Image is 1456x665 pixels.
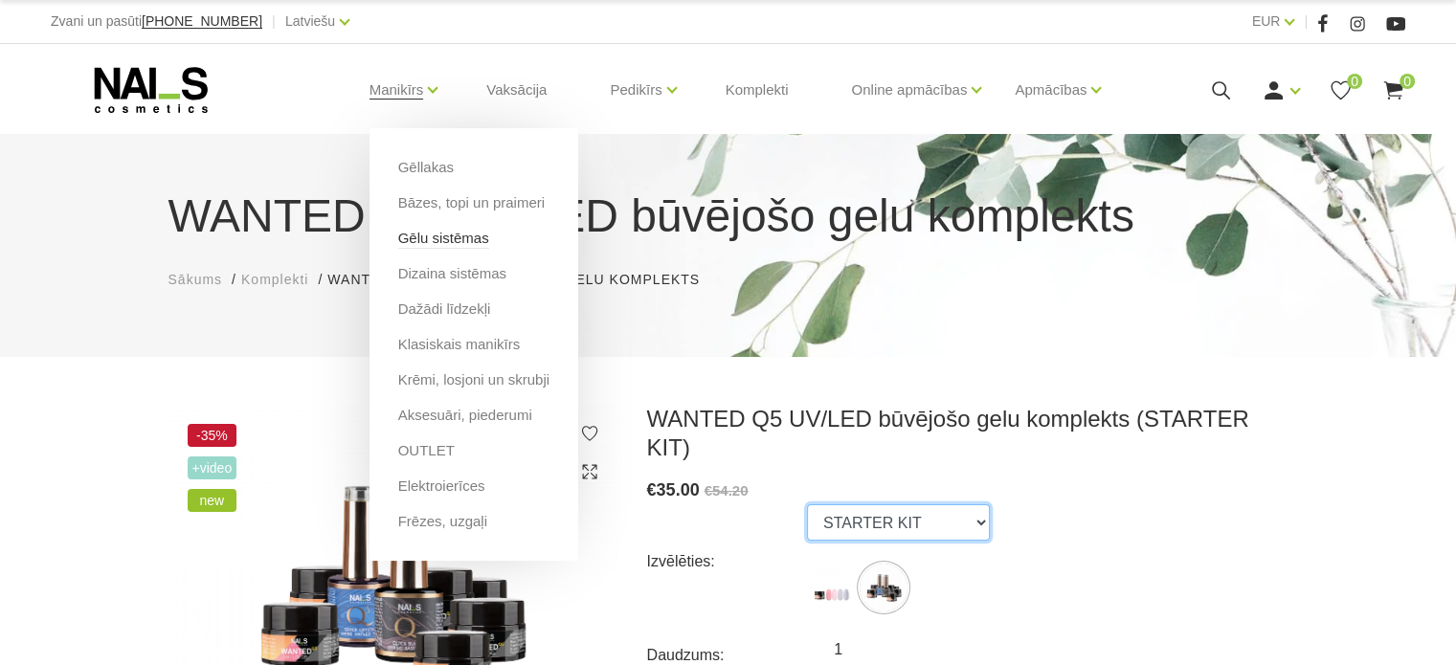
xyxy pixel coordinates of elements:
[471,44,562,136] a: Vaksācija
[710,44,804,136] a: Komplekti
[705,482,749,499] s: €54.20
[807,564,855,611] img: ...
[168,272,223,287] span: Sākums
[1015,52,1086,128] a: Apmācības
[1381,78,1405,102] a: 0
[851,52,967,128] a: Online apmācības
[398,476,485,497] a: Elektroierīces
[1252,10,1281,33] a: EUR
[370,52,424,128] a: Manikīrs
[188,424,237,447] span: -35%
[398,405,532,426] a: Aksesuāri, piederumi
[398,157,454,178] a: Gēllakas
[610,52,661,128] a: Pedikīrs
[398,228,489,249] a: Gēlu sistēmas
[647,546,808,577] div: Izvēlēties:
[647,480,657,499] span: €
[398,511,487,532] a: Frēzes, uzgaļi
[285,10,335,33] a: Latviešu
[1400,74,1415,89] span: 0
[1304,10,1308,33] span: |
[1347,74,1362,89] span: 0
[241,270,308,290] a: Komplekti
[1329,78,1353,102] a: 0
[398,369,549,390] a: Krēmi, losjoni un skrubji
[398,263,506,284] a: Dizaina sistēmas
[142,14,262,29] a: [PHONE_NUMBER]
[398,440,455,461] a: OUTLET
[860,564,907,611] img: ...
[398,334,521,355] a: Klasiskais manikīrs
[51,10,262,33] div: Zvani un pasūti
[168,182,1288,251] h1: WANTED Q5 UV/LED būvējošo gelu komplekts
[647,405,1288,462] h3: WANTED Q5 UV/LED būvējošo gelu komplekts (STARTER KIT)
[398,192,545,213] a: Bāzes, topi un praimeri
[241,272,308,287] span: Komplekti
[168,270,223,290] a: Sākums
[188,489,237,512] span: new
[188,456,237,479] span: +Video
[398,299,491,320] a: Dažādi līdzekļi
[272,10,276,33] span: |
[657,480,700,499] span: 35.00
[142,13,262,29] span: [PHONE_NUMBER]
[327,270,719,290] li: WANTED Q5 UV/LED būvējošo gelu komplekts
